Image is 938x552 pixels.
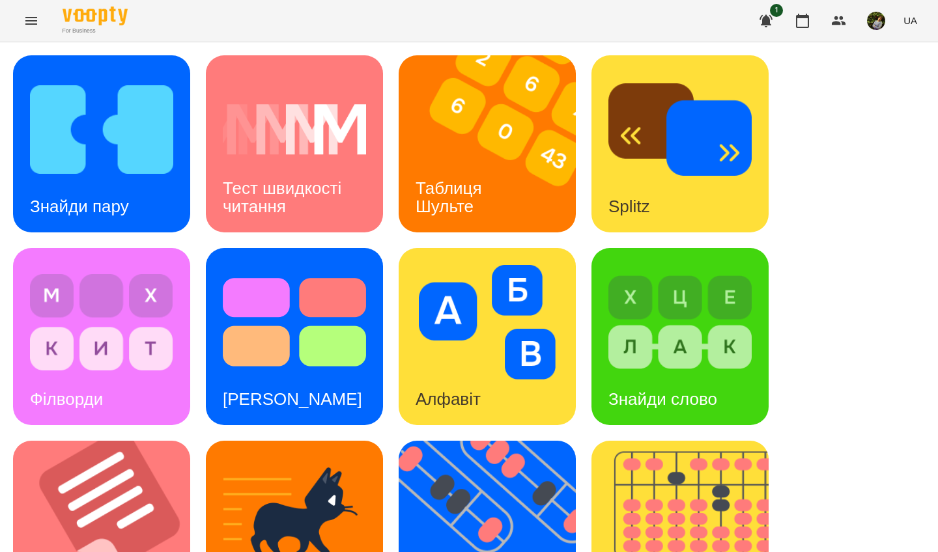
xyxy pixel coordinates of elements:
[223,389,362,409] h3: [PERSON_NAME]
[608,265,752,379] img: Знайди слово
[399,248,576,425] a: АлфавітАлфавіт
[30,72,173,187] img: Знайди пару
[223,265,366,379] img: Тест Струпа
[770,4,783,17] span: 1
[608,72,752,187] img: Splitz
[903,14,917,27] span: UA
[63,27,128,35] span: For Business
[591,248,769,425] a: Знайди словоЗнайди слово
[608,197,650,216] h3: Splitz
[30,389,103,409] h3: Філворди
[16,5,47,36] button: Menu
[399,55,592,232] img: Таблиця Шульте
[608,389,717,409] h3: Знайди слово
[591,55,769,232] a: SplitzSplitz
[206,248,383,425] a: Тест Струпа[PERSON_NAME]
[13,248,190,425] a: ФілвордиФілворди
[206,55,383,232] a: Тест швидкості читанняТест швидкості читання
[416,178,487,215] h3: Таблиця Шульте
[416,265,559,379] img: Алфавіт
[898,8,922,33] button: UA
[867,12,885,30] img: b75e9dd987c236d6cf194ef640b45b7d.jpg
[30,265,173,379] img: Філворди
[63,7,128,25] img: Voopty Logo
[416,389,481,409] h3: Алфавіт
[13,55,190,232] a: Знайди паруЗнайди пару
[223,72,366,187] img: Тест швидкості читання
[223,178,346,215] h3: Тест швидкості читання
[30,197,129,216] h3: Знайди пару
[399,55,576,232] a: Таблиця ШультеТаблиця Шульте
